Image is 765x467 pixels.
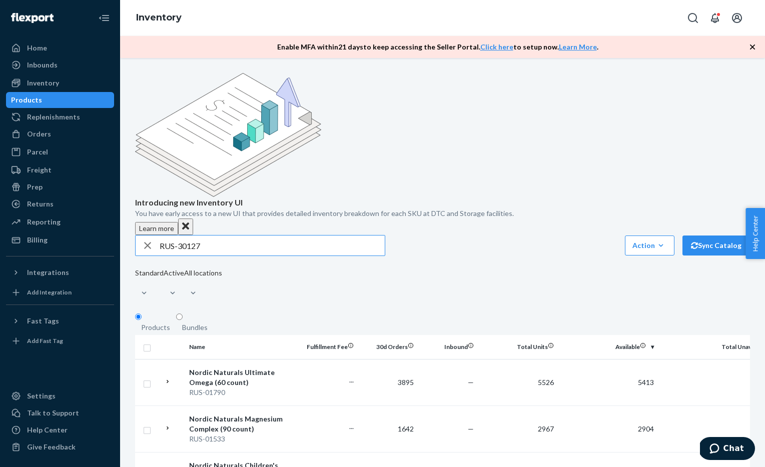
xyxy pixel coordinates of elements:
[468,424,474,433] span: —
[6,405,114,421] button: Talk to Support
[178,218,193,235] button: Close
[27,425,68,435] div: Help Center
[164,268,184,278] div: Active
[27,147,48,157] div: Parcel
[189,434,294,444] div: RUS-01533
[358,335,418,359] th: 30d Orders
[27,165,52,175] div: Freight
[638,424,654,433] span: 2904
[27,391,56,401] div: Settings
[705,8,725,28] button: Open notifications
[6,232,114,248] a: Billing
[135,208,750,218] p: You have early access to a new UI that provides detailed inventory breakdown for each SKU at DTC ...
[27,182,43,192] div: Prep
[189,414,294,434] div: Nordic Naturals Magnesium Complex (90 count)
[6,422,114,438] a: Help Center
[632,240,667,250] div: Action
[141,322,170,332] div: Products
[418,335,478,359] th: Inbound
[27,43,47,53] div: Home
[6,388,114,404] a: Settings
[6,333,114,349] a: Add Fast Tag
[6,264,114,280] button: Integrations
[27,267,69,277] div: Integrations
[128,3,190,32] ol: breadcrumbs
[135,268,164,278] div: Standard
[480,42,513,51] a: Click here
[358,359,418,405] td: 3895
[727,8,747,28] button: Open account menu
[135,278,136,288] input: Standard
[135,222,178,235] button: Learn more
[6,214,114,230] a: Reporting
[135,313,142,320] input: Products
[189,367,294,387] div: Nordic Naturals Ultimate Omega (60 count)
[185,335,298,359] th: Name
[6,92,114,108] a: Products
[745,208,765,259] button: Help Center
[27,129,51,139] div: Orders
[160,235,385,255] input: Search inventory by name or sku
[27,235,48,245] div: Billing
[6,439,114,455] button: Give Feedback
[189,387,294,397] div: RUS-01790
[184,268,222,278] div: All locations
[6,109,114,125] a: Replenishments
[683,8,703,28] button: Open Search Box
[6,284,114,300] a: Add Integration
[27,60,58,70] div: Inbounds
[6,40,114,56] a: Home
[176,313,183,320] input: Bundles
[277,42,598,52] p: Enable MFA within 21 days to keep accessing the Seller Portal. to setup now. .
[182,322,208,332] div: Bundles
[164,278,165,288] input: Active
[27,442,76,452] div: Give Feedback
[700,437,755,462] iframe: Opens a widget where you can chat to one of our agents
[358,405,418,452] td: 1642
[27,316,59,326] div: Fast Tags
[302,375,354,385] p: ...
[184,278,185,288] input: All locations
[6,162,114,178] a: Freight
[682,235,750,255] button: Sync Catalog
[135,73,321,197] img: new-reports-banner-icon.82668bd98b6a51aee86340f2a7b77ae3.png
[559,42,597,51] a: Learn More
[6,126,114,142] a: Orders
[478,335,558,359] th: Total Units
[135,197,750,208] p: Introducing new Inventory UI
[11,13,54,23] img: Flexport logo
[538,378,554,386] span: 5526
[638,378,654,386] span: 5413
[94,8,114,28] button: Close Navigation
[27,408,79,418] div: Talk to Support
[302,421,354,431] p: ...
[27,112,80,122] div: Replenishments
[298,335,358,359] th: Fulfillment Fee
[136,12,182,23] a: Inventory
[6,75,114,91] a: Inventory
[538,424,554,433] span: 2967
[6,179,114,195] a: Prep
[625,235,674,255] button: Action
[468,378,474,386] span: —
[27,288,72,296] div: Add Integration
[27,217,61,227] div: Reporting
[6,144,114,160] a: Parcel
[27,78,59,88] div: Inventory
[11,95,42,105] div: Products
[6,313,114,329] button: Fast Tags
[27,336,63,345] div: Add Fast Tag
[6,196,114,212] a: Returns
[27,199,54,209] div: Returns
[6,57,114,73] a: Inbounds
[558,335,658,359] th: Available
